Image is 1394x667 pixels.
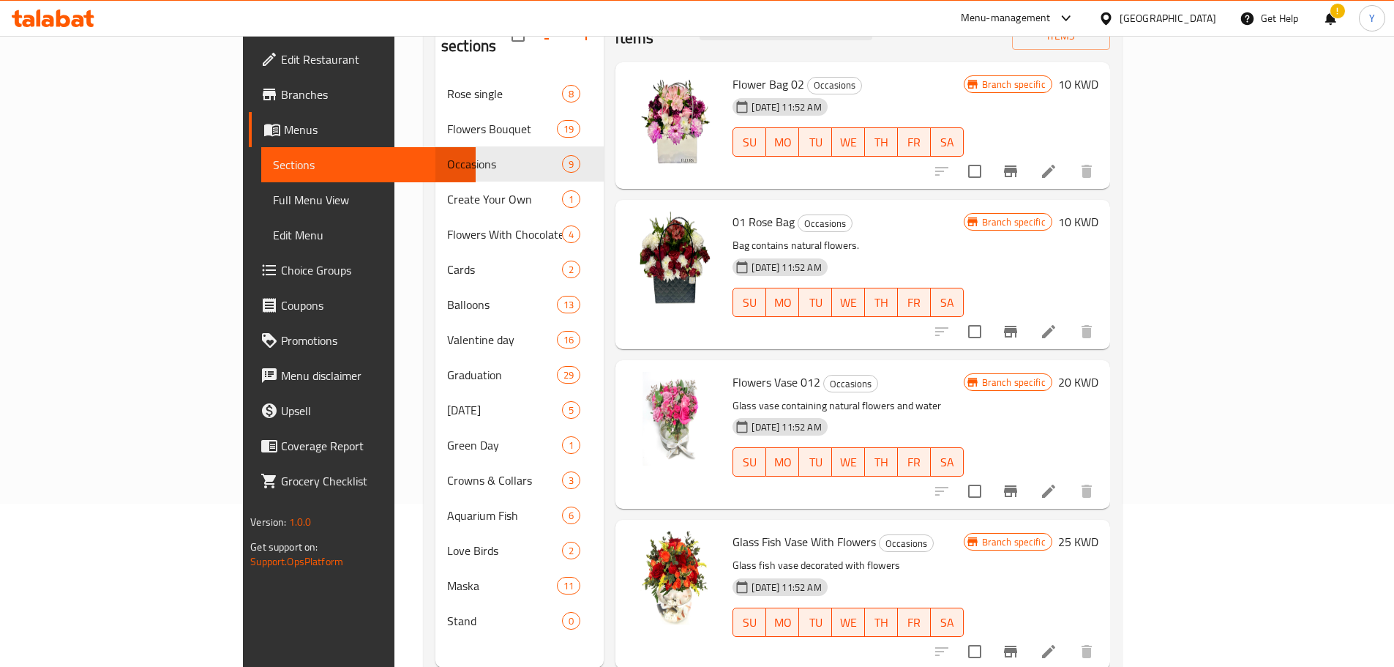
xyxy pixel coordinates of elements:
span: [DATE] 11:52 AM [746,420,827,434]
div: Create Your Own1 [435,182,604,217]
span: Crowns & Collars [447,472,562,489]
a: Sections [261,147,476,182]
span: 0 [563,614,580,628]
span: 16 [558,333,580,347]
div: Maska [447,577,557,595]
span: Flowers Bouquet [447,120,557,138]
div: Occasions [447,155,562,173]
span: TU [805,452,826,473]
span: [DATE] [447,401,562,419]
button: WE [832,127,865,157]
span: Occasions [808,77,861,94]
span: WE [838,452,859,473]
div: Valentine day16 [435,322,604,357]
button: TU [799,288,832,317]
button: FR [898,127,931,157]
div: Occasions [798,215,852,232]
span: Love Birds [447,542,562,559]
span: Select to update [959,316,990,347]
a: Edit menu item [1040,482,1057,500]
a: Upsell [249,393,476,428]
button: FR [898,447,931,477]
div: Rose single [447,85,562,103]
a: Choice Groups [249,253,476,288]
a: Edit menu item [1040,323,1057,340]
button: delete [1069,474,1104,509]
span: Choice Groups [281,261,464,279]
span: 1 [563,439,580,452]
button: delete [1069,314,1104,349]
span: TU [805,612,826,633]
span: SU [739,452,760,473]
span: Branches [281,86,464,103]
h6: 20 KWD [1058,372,1098,392]
span: SA [937,452,958,473]
div: [DATE]5 [435,392,604,428]
button: FR [898,288,931,317]
span: SU [739,132,760,153]
a: Menus [249,112,476,147]
span: TH [871,452,892,473]
div: Stand0 [435,603,604,638]
span: 01 Rose Bag [732,211,795,233]
div: Occasions [823,375,878,392]
div: Balloons13 [435,287,604,322]
span: MO [772,292,793,313]
span: 2 [563,544,580,558]
span: SA [937,612,958,633]
span: Promotions [281,332,464,349]
span: Valentine day [447,331,557,349]
div: Aquarium Fish6 [435,498,604,533]
nav: Menu sections [435,70,604,644]
div: items [562,190,580,208]
span: 1 [563,193,580,206]
span: Coverage Report [281,437,464,455]
div: items [562,85,580,103]
span: Edit Restaurant [281,51,464,68]
span: Branch specific [976,376,1052,390]
span: MO [772,132,793,153]
span: Coupons [281,297,464,314]
div: Occasions [879,534,934,552]
span: Branch specific [976,215,1052,229]
span: 13 [558,298,580,312]
span: Branch specific [976,535,1052,549]
span: Glass Fish Vase With Flowers [732,531,876,553]
span: Get support on: [250,537,318,556]
button: WE [832,288,865,317]
button: delete [1069,154,1104,189]
img: 01 Rose Bag [627,212,721,305]
div: items [557,366,580,384]
img: Flower Bag 02 [627,74,721,168]
div: items [562,155,580,173]
span: Full Menu View [273,191,464,209]
span: 3 [563,474,580,488]
span: Occasions [798,215,852,232]
a: Edit menu item [1040,163,1057,180]
button: TH [865,288,898,317]
button: SU [732,127,766,157]
span: Aquarium Fish [447,507,562,524]
h2: Menu sections [441,13,511,57]
button: WE [832,608,865,637]
span: 29 [558,368,580,382]
span: Select to update [959,636,990,667]
span: Branch specific [976,78,1052,92]
div: items [562,507,580,524]
button: MO [766,447,799,477]
div: Cards2 [435,252,604,287]
div: items [562,542,580,559]
div: Green Day [447,436,562,454]
div: Maska11 [435,568,604,603]
a: Edit Restaurant [249,42,476,77]
span: Flowers With Chocolate [447,226,562,243]
p: Glass vase containing natural flowers and water [732,397,963,415]
span: Select to update [959,476,990,507]
span: Version: [250,513,286,532]
h6: 10 KWD [1058,212,1098,232]
span: TU [805,132,826,153]
span: 8 [563,87,580,101]
span: Flowers Vase 012 [732,371,820,393]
